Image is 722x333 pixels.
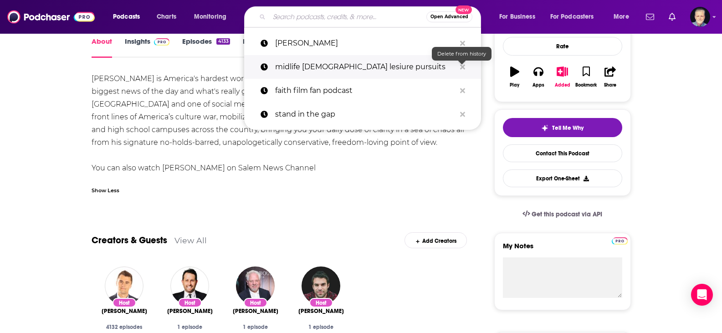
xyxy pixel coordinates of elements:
[194,10,226,23] span: Monitoring
[125,37,170,58] a: InsightsPodchaser Pro
[233,307,278,315] span: [PERSON_NAME]
[499,10,535,23] span: For Business
[510,82,519,88] div: Play
[532,210,602,218] span: Get this podcast via API
[550,61,574,93] button: Added
[598,61,622,93] button: Share
[612,237,628,245] img: Podchaser Pro
[105,266,143,305] img: Charlie Kirk
[92,235,167,246] a: Creators & Guests
[244,102,481,126] a: stand in the gap
[309,298,333,307] div: Host
[99,324,150,330] div: 4132 episodes
[107,10,152,24] button: open menu
[503,169,622,187] button: Export One-Sheet
[275,102,456,126] p: stand in the gap
[426,11,472,22] button: Open AdvancedNew
[167,307,213,315] span: [PERSON_NAME]
[691,284,713,306] div: Open Intercom Messenger
[164,324,215,330] div: 1 episode
[503,241,622,257] label: My Notes
[432,47,492,61] div: Delete from history
[7,8,95,26] img: Podchaser - Follow, Share and Rate Podcasts
[405,232,467,248] div: Add Creators
[170,266,209,305] img: Tyler Bowyer
[157,10,176,23] span: Charts
[503,37,622,56] div: Rate
[253,6,490,27] div: Search podcasts, credits, & more...
[102,307,147,315] span: [PERSON_NAME]
[552,124,584,132] span: Tell Me Why
[244,55,481,79] a: midlife [DEMOGRAPHIC_DATA] lesiure pursuits
[113,298,136,307] div: Host
[503,144,622,162] a: Contact This Podcast
[298,307,344,315] a: Andrew Kolvet
[275,79,456,102] p: faith film fan podcast
[550,10,594,23] span: For Podcasters
[607,10,640,24] button: open menu
[690,7,710,27] img: User Profile
[178,298,202,307] div: Host
[230,324,281,330] div: 1 episode
[113,10,140,23] span: Podcasts
[151,10,182,24] a: Charts
[541,124,548,132] img: tell me why sparkle
[296,324,347,330] div: 1 episode
[154,38,170,46] img: Podchaser Pro
[298,307,344,315] span: [PERSON_NAME]
[665,9,679,25] a: Show notifications dropdown
[302,266,340,305] img: Andrew Kolvet
[456,5,472,14] span: New
[555,82,570,88] div: Added
[515,203,610,225] a: Get this podcast via API
[188,10,238,24] button: open menu
[244,31,481,55] a: [PERSON_NAME]
[269,10,426,24] input: Search podcasts, credits, & more...
[690,7,710,27] button: Show profile menu
[92,37,112,58] a: About
[612,236,628,245] a: Pro website
[614,10,629,23] span: More
[574,61,598,93] button: Bookmark
[216,38,230,45] div: 4133
[102,307,147,315] a: Charlie Kirk
[233,307,278,315] a: Glenn Beck
[236,266,275,305] img: Glenn Beck
[575,82,597,88] div: Bookmark
[275,55,456,79] p: midlife lady lesiure pursuits
[544,10,607,24] button: open menu
[533,82,544,88] div: Apps
[92,72,467,174] div: [PERSON_NAME] is America's hardest working grassroots activist who has your inside scoop on the b...
[604,82,616,88] div: Share
[174,236,207,245] a: View All
[527,61,550,93] button: Apps
[503,118,622,137] button: tell me why sparkleTell Me Why
[244,79,481,102] a: faith film fan podcast
[243,37,280,58] a: Reviews8
[503,61,527,93] button: Play
[430,15,468,19] span: Open Advanced
[244,298,267,307] div: Host
[690,7,710,27] span: Logged in as JonesLiterary
[493,10,547,24] button: open menu
[167,307,213,315] a: Tyler Bowyer
[275,31,456,55] p: charlie kirk
[182,37,230,58] a: Episodes4133
[642,9,658,25] a: Show notifications dropdown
